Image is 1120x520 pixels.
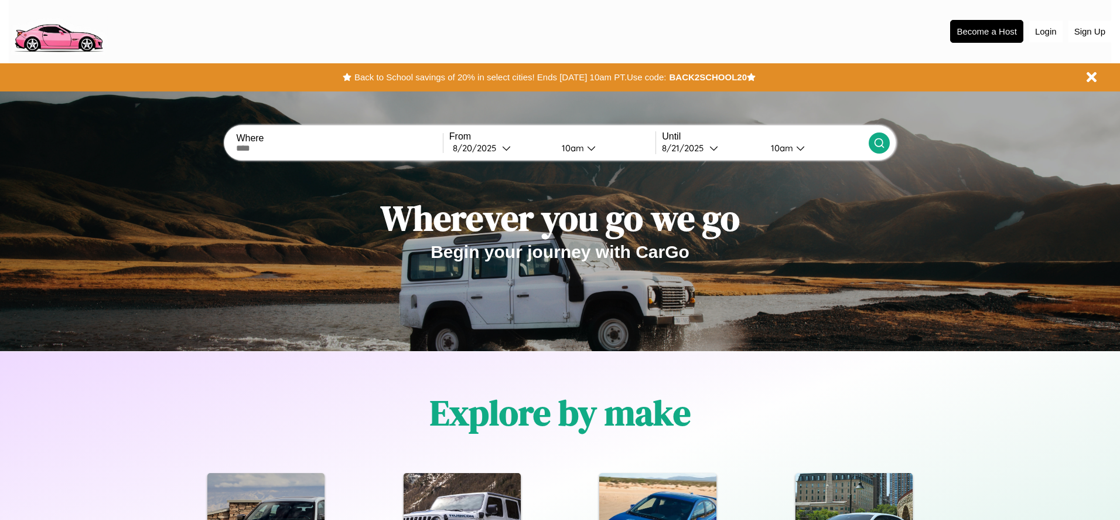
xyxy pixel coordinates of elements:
div: 10am [765,142,796,154]
label: From [449,131,655,142]
label: Where [236,133,442,144]
div: 10am [556,142,587,154]
b: BACK2SCHOOL20 [669,72,747,82]
label: Until [662,131,868,142]
div: 8 / 21 / 2025 [662,142,709,154]
div: 8 / 20 / 2025 [453,142,502,154]
h1: Explore by make [430,389,691,437]
button: Login [1029,21,1063,42]
button: 10am [762,142,868,154]
button: 8/20/2025 [449,142,552,154]
button: Sign Up [1068,21,1111,42]
img: logo [9,6,108,55]
button: Back to School savings of 20% in select cities! Ends [DATE] 10am PT.Use code: [351,69,669,86]
button: Become a Host [950,20,1023,43]
button: 10am [552,142,655,154]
